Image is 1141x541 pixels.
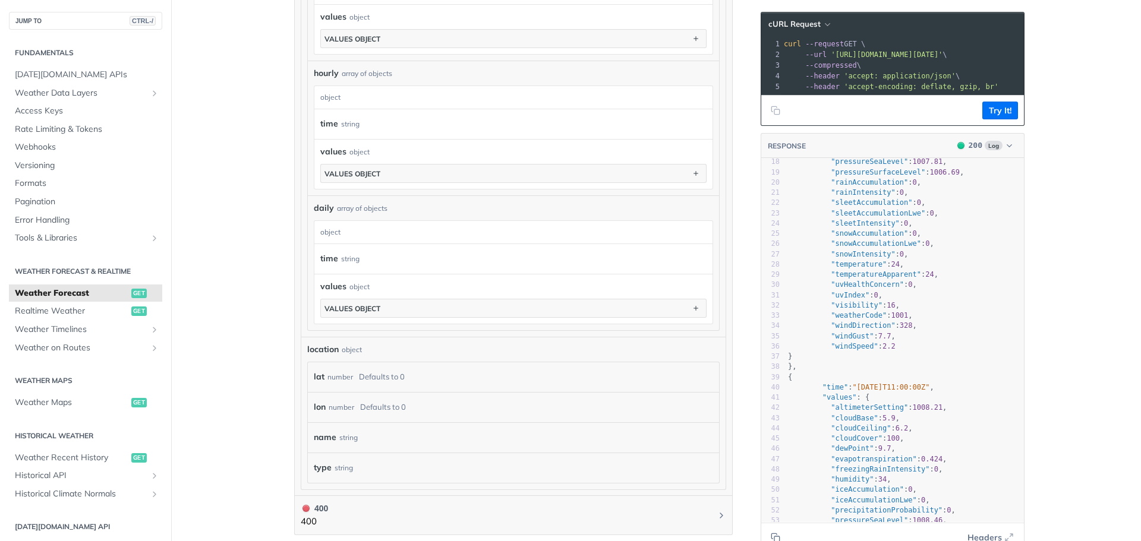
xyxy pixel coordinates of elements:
span: 9.7 [878,444,891,453]
div: 20 [761,178,780,188]
span: "sleetAccumulation" [831,198,912,207]
span: "sleetAccumulationLwe" [831,209,925,217]
span: : , [788,383,934,391]
span: 6.2 [896,424,909,432]
span: curl [784,40,801,48]
button: Try It! [982,102,1018,119]
div: 30 [761,280,780,290]
span: "snowAccumulationLwe" [831,239,921,248]
span: : , [788,291,882,299]
span: { [788,373,792,381]
span: 24 [925,270,934,279]
span: "evapotranspiration" [831,455,917,463]
span: get [131,289,147,298]
div: object [349,12,370,23]
span: Weather Timelines [15,324,147,336]
span: location [307,343,339,356]
label: time [320,115,338,132]
div: 22 [761,198,780,208]
span: : , [788,198,925,207]
h2: Weather Maps [9,375,162,386]
span: 0 [934,465,938,473]
div: values object [324,34,380,43]
a: Weather on RoutesShow subpages for Weather on Routes [9,339,162,357]
span: Weather Data Layers [15,87,147,99]
span: \ [784,61,861,69]
span: : , [788,260,904,268]
div: 29 [761,270,780,280]
span: "dewPoint" [831,444,874,453]
a: Rate Limiting & Tokens [9,121,162,138]
button: Show subpages for Tools & Libraries [150,233,159,243]
a: Pagination [9,193,162,211]
div: 45 [761,434,780,444]
div: 40 [761,382,780,393]
a: Tools & LibrariesShow subpages for Tools & Libraries [9,229,162,247]
span: 'accept: application/json' [844,72,956,80]
div: 37 [761,352,780,362]
button: RESPONSE [767,140,806,152]
span: : , [788,280,917,289]
span: "snowAccumulation" [831,229,908,238]
span: 0 [900,188,904,197]
div: number [327,368,353,385]
span: Weather on Routes [15,342,147,354]
a: Weather Data LayersShow subpages for Weather Data Layers [9,84,162,102]
span: Tools & Libraries [15,232,147,244]
span: : , [788,496,930,504]
span: : , [788,506,956,514]
div: 38 [761,362,780,372]
div: 400 [301,502,328,515]
div: 42 [761,403,780,413]
button: Show subpages for Weather Data Layers [150,88,159,98]
span: 200 [957,142,965,149]
svg: Chevron [717,511,726,520]
span: : , [788,444,896,453]
span: GET \ [784,40,865,48]
button: Show subpages for Weather Timelines [150,325,159,334]
div: 26 [761,239,780,249]
span: --header [805,72,840,80]
span: "uvIndex" [831,291,869,299]
span: "snowIntensity" [831,250,895,258]
span: : , [788,485,917,493]
span: "sleetIntensity" [831,219,900,227]
span: --request [805,40,844,48]
span: 0 [913,178,917,186]
span: "temperature" [831,260,887,268]
span: 0 [913,229,917,238]
label: name [314,429,336,446]
h2: Fundamentals [9,48,162,58]
div: 41 [761,393,780,403]
span: Weather Forecast [15,287,128,299]
span: : { [788,393,869,401]
h2: Weather Forecast & realtime [9,266,162,277]
span: "rainIntensity" [831,188,895,197]
span: Log [985,141,1003,150]
span: 1006.69 [929,168,960,176]
span: "pressureSurfaceLevel" [831,168,925,176]
span: 0 [925,239,929,248]
span: : , [788,270,938,279]
div: 51 [761,495,780,505]
span: 2.2 [882,342,896,350]
span: "values" [822,393,857,401]
span: : , [788,188,908,197]
div: 18 [761,157,780,167]
span: : , [788,332,896,340]
span: : , [788,465,943,473]
div: 19 [761,167,780,178]
span: CTRL-/ [130,16,156,26]
span: get [131,306,147,316]
span: Access Keys [15,105,159,117]
div: array of objects [342,68,392,79]
span: "temperatureApparent" [831,270,921,279]
span: Historical Climate Normals [15,488,147,500]
button: cURL Request [764,18,834,30]
button: values object [321,164,706,182]
div: string [335,459,353,476]
span: 0 [921,496,925,504]
span: "cloudBase" [831,414,878,422]
span: "cloudCover" [831,434,882,442]
span: "pressureSeaLevel" [831,516,908,524]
